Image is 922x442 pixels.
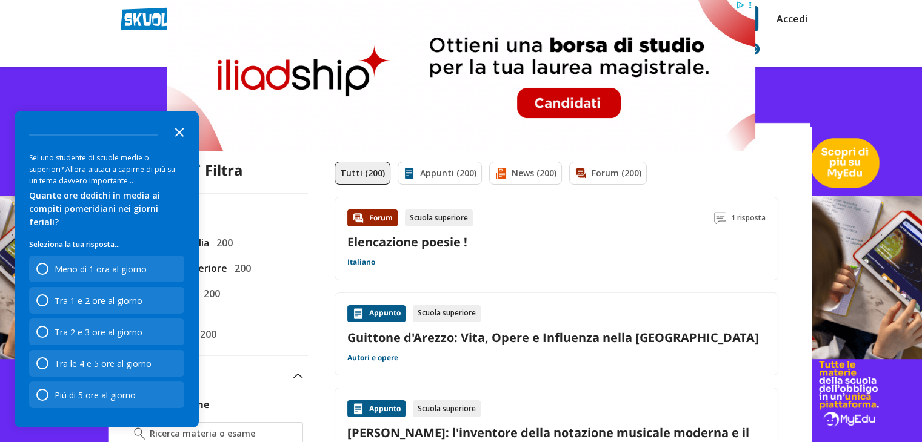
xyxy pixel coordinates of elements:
[29,381,184,408] div: Più di 5 ore al giorno
[714,212,726,224] img: Commenti lettura
[347,400,406,417] div: Appunto
[575,167,587,179] img: Forum filtro contenuto
[352,212,364,224] img: Forum contenuto
[347,305,406,322] div: Appunto
[293,374,303,378] img: Apri e chiudi sezione
[167,119,192,143] button: Close the survey
[188,162,243,179] div: Filtra
[335,162,390,185] a: Tutti (200)
[731,209,766,226] span: 1 risposta
[347,234,467,250] a: Elencazione poesie !
[347,209,398,226] div: Forum
[347,329,766,346] a: Guittone d'Arezzo: Vita, Opere e Influenza nella [GEOGRAPHIC_DATA]
[55,389,136,401] div: Più di 5 ore al giorno
[398,162,482,185] a: Appunti (200)
[199,286,220,302] span: 200
[29,239,184,251] p: Seleziona la tua risposta...
[347,353,398,363] a: Autori e opere
[413,305,481,322] div: Scuola superiore
[55,326,142,338] div: Tra 2 e 3 ore al giorno
[29,152,184,186] div: Sei uno studente di scuole medie o superiori? Allora aiutaci a capirne di più su un tema davvero ...
[55,295,142,306] div: Tra 1 e 2 ore al giorno
[212,235,233,251] span: 200
[15,111,199,427] div: Survey
[489,162,562,185] a: News (200)
[347,257,375,267] a: Italiano
[405,209,473,226] div: Scuola superiore
[230,260,251,276] span: 200
[55,263,147,275] div: Meno di 1 ora al giorno
[29,350,184,377] div: Tra le 4 e 5 ore al giorno
[29,318,184,345] div: Tra 2 e 3 ore al giorno
[413,400,481,417] div: Scuola superiore
[195,326,216,342] span: 200
[352,308,364,320] img: Appunti contenuto
[403,167,415,179] img: Appunti filtro contenuto
[352,403,364,415] img: Appunti contenuto
[569,162,647,185] a: Forum (200)
[134,427,145,440] img: Ricerca materia o esame
[29,189,184,229] div: Quante ore dedichi in media ai compiti pomeridiani nei giorni feriali?
[29,287,184,314] div: Tra 1 e 2 ore al giorno
[777,6,802,31] a: Accedi
[495,167,507,179] img: News filtro contenuto
[29,256,184,282] div: Meno di 1 ora al giorno
[150,427,297,440] input: Ricerca materia o esame
[55,358,152,369] div: Tra le 4 e 5 ore al giorno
